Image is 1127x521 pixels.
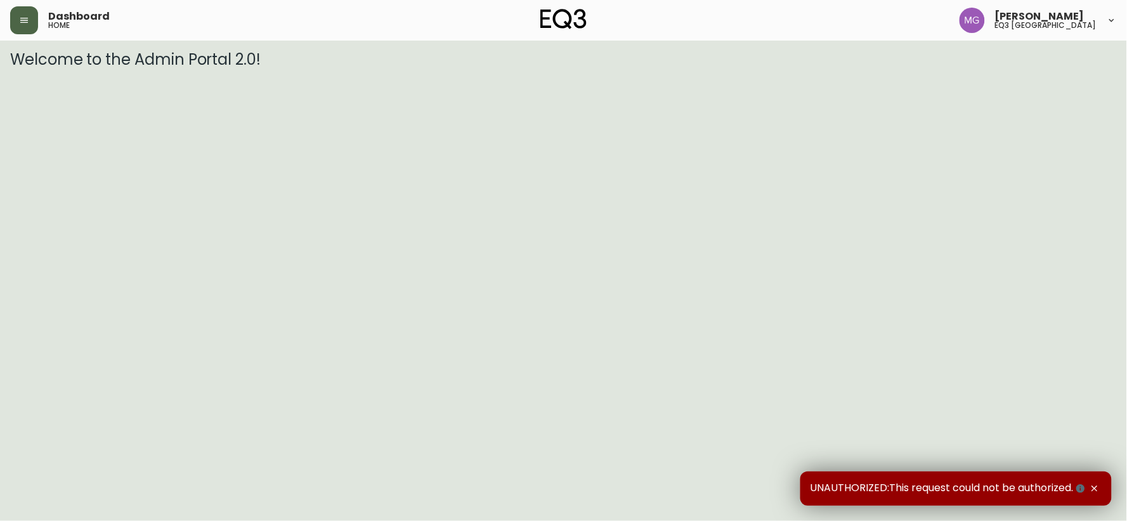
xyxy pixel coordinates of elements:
h5: eq3 [GEOGRAPHIC_DATA] [995,22,1097,29]
h3: Welcome to the Admin Portal 2.0! [10,51,1117,69]
h5: home [48,22,70,29]
span: [PERSON_NAME] [995,11,1085,22]
span: Dashboard [48,11,110,22]
img: de8837be2a95cd31bb7c9ae23fe16153 [960,8,985,33]
span: UNAUTHORIZED:This request could not be authorized. [811,482,1088,496]
img: logo [540,9,587,29]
